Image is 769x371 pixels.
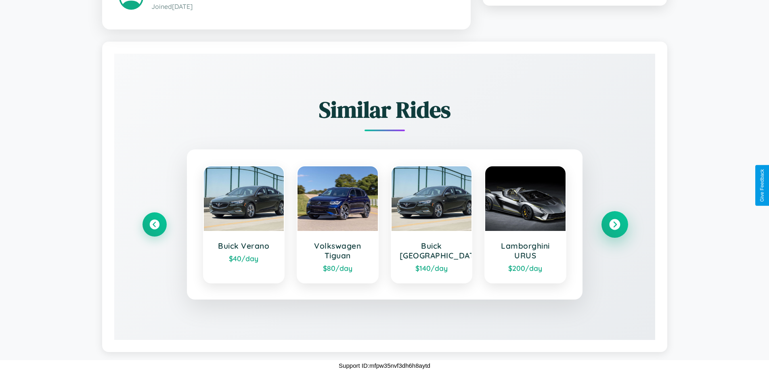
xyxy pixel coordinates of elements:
[400,264,464,272] div: $ 140 /day
[484,166,566,283] a: Lamborghini URUS$200/day
[203,166,285,283] a: Buick Verano$40/day
[339,360,430,371] p: Support ID: mfpw35nvf3dh6h8aytd
[142,94,627,125] h2: Similar Rides
[391,166,473,283] a: Buick [GEOGRAPHIC_DATA]$140/day
[493,264,557,272] div: $ 200 /day
[306,241,370,260] h3: Volkswagen Tiguan
[212,254,276,263] div: $ 40 /day
[400,241,464,260] h3: Buick [GEOGRAPHIC_DATA]
[493,241,557,260] h3: Lamborghini URUS
[306,264,370,272] div: $ 80 /day
[297,166,379,283] a: Volkswagen Tiguan$80/day
[759,169,765,202] div: Give Feedback
[212,241,276,251] h3: Buick Verano
[151,1,454,13] p: Joined [DATE]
